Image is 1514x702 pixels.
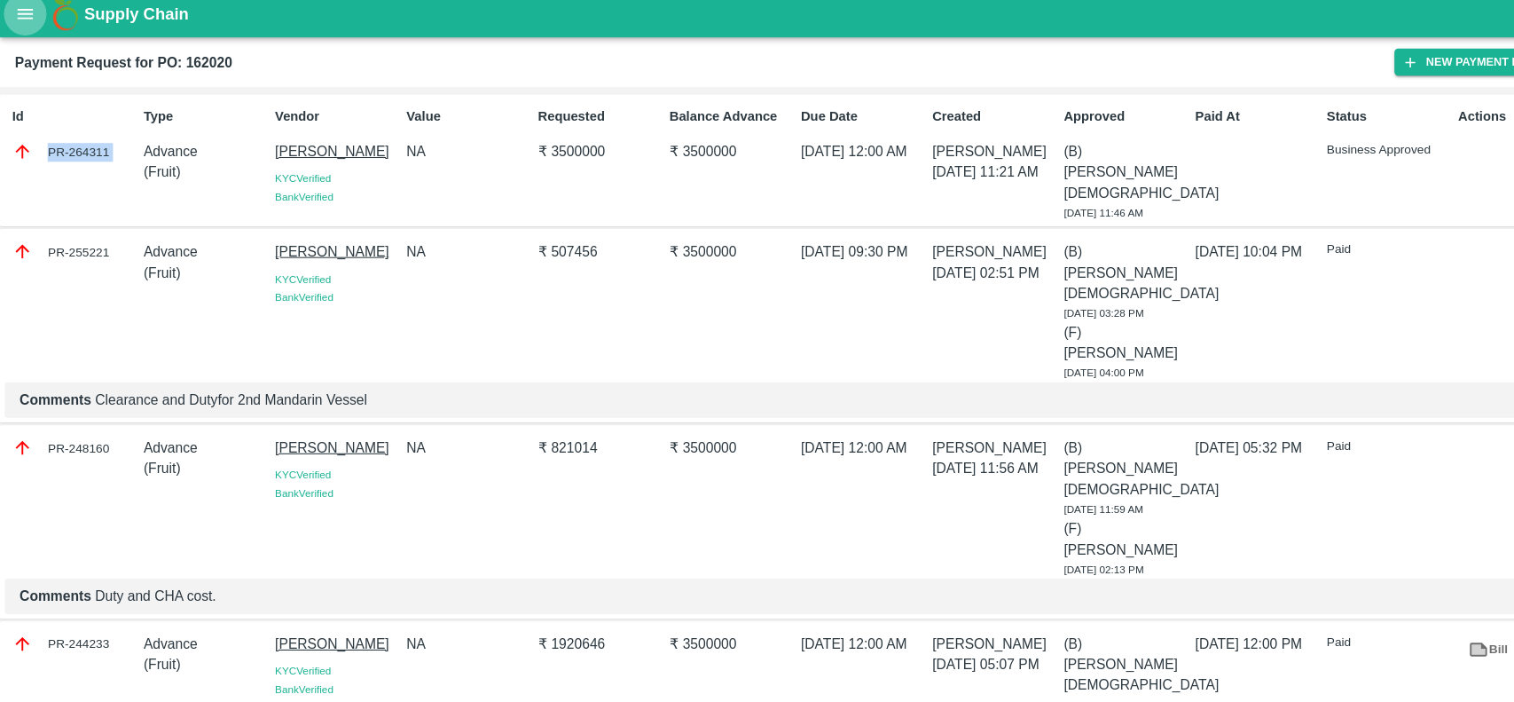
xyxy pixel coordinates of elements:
[511,110,629,129] p: Requested
[386,424,504,444] p: NA
[19,379,1488,398] p: Clearance and Dutyfor 2nd Mandarin Vessel
[12,611,129,630] div: PR-244233
[1010,674,1086,684] span: [DATE] 05:17 PM
[1468,4,1500,41] div: account of current user
[262,454,315,465] span: KYC Verified
[511,424,629,444] p: ₹ 821014
[262,641,315,651] span: KYC Verified
[262,286,317,296] span: Bank Verified
[262,424,380,444] p: [PERSON_NAME]
[137,444,255,463] p: ( Fruit )
[80,13,179,31] b: Supply Chain
[761,611,879,630] p: [DATE] 12:00 AM
[262,238,380,257] p: [PERSON_NAME]
[885,258,1003,278] p: [DATE] 02:51 PM
[1437,6,1468,38] div: customer-support
[1010,110,1128,129] p: Approved
[262,269,315,280] span: KYC Verified
[137,630,255,650] p: ( Fruit )
[19,565,1488,585] p: Duty and CHA cost.
[1010,301,1086,312] span: [DATE] 03:28 PM
[761,143,879,162] p: [DATE] 12:00 AM
[137,110,255,129] p: Type
[12,143,129,162] div: PR-264311
[137,611,255,630] p: Advance
[1010,238,1128,297] p: (B) [PERSON_NAME][DEMOGRAPHIC_DATA]
[885,611,1003,630] p: [PERSON_NAME]
[386,238,504,257] p: NA
[262,472,317,483] span: Bank Verified
[1010,424,1128,484] p: (B) [PERSON_NAME][DEMOGRAPHIC_DATA]
[1010,358,1086,368] span: [DATE] 04:00 PM
[137,143,255,162] p: Advance
[262,659,317,669] span: Bank Verified
[137,424,255,444] p: Advance
[44,4,80,40] img: logo
[885,444,1003,463] p: [DATE] 11:56 AM
[1010,487,1086,498] span: [DATE] 11:59 AM
[1010,143,1128,202] p: (B) [PERSON_NAME][DEMOGRAPHIC_DATA]
[262,611,380,630] p: [PERSON_NAME]
[1135,110,1253,129] p: Paid At
[636,238,754,257] p: ₹ 3500000
[262,110,380,129] p: Vendor
[761,424,879,444] p: [DATE] 12:00 AM
[1260,110,1378,129] p: Status
[14,61,221,75] b: Payment Request for PO: 162020
[1010,501,1128,541] p: (F) [PERSON_NAME]
[636,143,754,162] p: ₹ 3500000
[885,424,1003,444] p: [PERSON_NAME]
[885,143,1003,162] p: [PERSON_NAME]
[1010,315,1128,355] p: (F) [PERSON_NAME]
[1260,143,1378,160] p: Business Approved
[137,238,255,257] p: Advance
[12,110,129,129] p: Id
[12,238,129,257] div: PR-255221
[19,568,87,582] b: Comments
[1260,424,1378,441] p: Paid
[885,630,1003,650] p: [DATE] 05:07 PM
[636,611,754,630] p: ₹ 3500000
[137,258,255,278] p: ( Fruit )
[80,10,1437,35] a: Supply Chain
[386,143,504,162] p: NA
[137,162,255,182] p: ( Fruit )
[885,238,1003,257] p: [PERSON_NAME]
[262,191,317,201] span: Bank Verified
[636,424,754,444] p: ₹ 3500000
[761,110,879,129] p: Due Date
[1385,611,1441,642] a: Bill
[885,110,1003,129] p: Created
[1010,206,1086,217] span: [DATE] 11:46 AM
[386,611,504,630] p: NA
[1135,424,1253,444] p: [DATE] 05:32 PM
[19,382,87,396] b: Comments
[1010,611,1128,670] p: (B) [PERSON_NAME][DEMOGRAPHIC_DATA]
[511,238,629,257] p: ₹ 507456
[1385,110,1502,129] p: Actions
[262,173,315,184] span: KYC Verified
[262,143,380,162] p: [PERSON_NAME]
[386,110,504,129] p: Value
[636,110,754,129] p: Balance Advance
[12,424,129,444] div: PR-248160
[885,162,1003,182] p: [DATE] 11:21 AM
[1135,611,1253,630] p: [DATE] 12:00 PM
[4,2,44,43] button: open drawer
[511,611,629,630] p: ₹ 1920646
[1135,238,1253,257] p: [DATE] 10:04 PM
[761,238,879,257] p: [DATE] 09:30 PM
[1010,544,1086,555] span: [DATE] 02:13 PM
[1260,611,1378,627] p: Paid
[1324,55,1496,81] button: New Payment Request
[511,143,629,162] p: ₹ 3500000
[1260,238,1378,255] p: Paid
